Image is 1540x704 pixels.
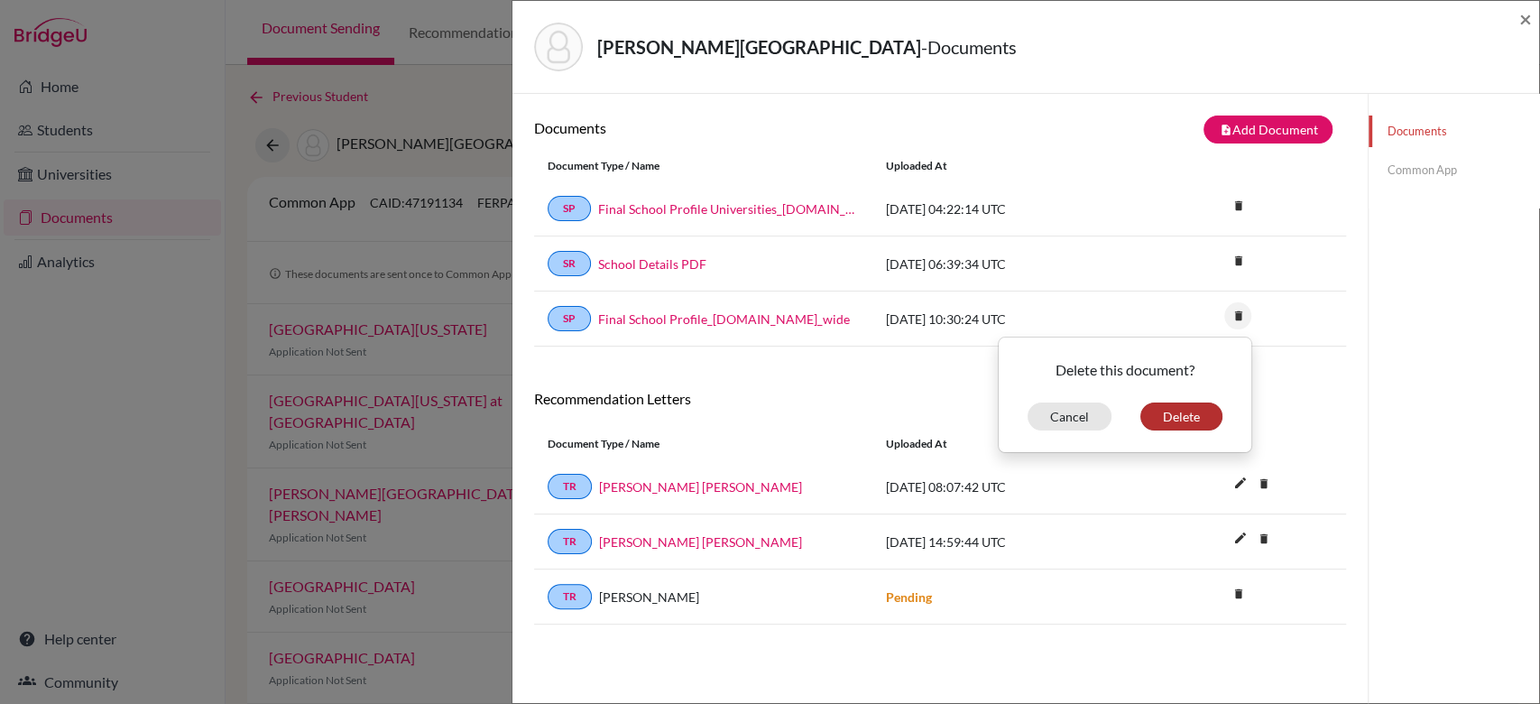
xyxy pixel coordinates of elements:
h6: Documents [534,119,940,136]
button: Cancel [1028,403,1111,431]
i: edit [1225,468,1254,497]
a: SR [548,251,591,276]
a: Common App [1369,154,1539,186]
button: Delete [1140,403,1222,431]
div: [DATE] 06:39:34 UTC [872,255,1143,273]
span: [PERSON_NAME] [599,588,699,607]
h6: Recommendation Letters [534,390,1346,407]
p: Delete this document? [1013,359,1237,381]
i: note_add [1219,124,1231,136]
span: - Documents [921,36,1017,58]
i: edit [1225,523,1254,552]
a: Final School Profile_[DOMAIN_NAME]_wide [598,310,850,329]
span: [DATE] 08:07:42 UTC [886,479,1006,495]
button: edit [1224,526,1255,553]
div: [DATE] 04:22:14 UTC [872,199,1143,218]
div: Uploaded at [872,436,1143,452]
a: [PERSON_NAME] [PERSON_NAME] [599,477,802,496]
a: delete [1224,305,1251,329]
strong: Pending [886,589,932,605]
a: delete [1224,250,1251,274]
button: note_addAdd Document [1203,116,1333,144]
i: delete [1224,580,1251,607]
a: delete [1224,583,1251,607]
a: [PERSON_NAME] [PERSON_NAME] [599,533,802,551]
a: delete [1250,528,1277,552]
div: Document Type / Name [534,436,872,452]
a: School Details PDF [598,255,706,273]
button: edit [1224,471,1255,498]
div: Document Type / Name [534,158,872,174]
span: [DATE] 14:59:44 UTC [886,534,1006,550]
a: TR [548,474,592,499]
i: delete [1250,470,1277,497]
a: delete [1224,195,1251,219]
a: SP [548,306,591,331]
div: delete [998,337,1252,453]
button: Close [1519,8,1532,30]
i: delete [1224,302,1251,329]
a: SP [548,196,591,221]
a: Documents [1369,116,1539,147]
i: delete [1224,192,1251,219]
a: Final School Profile Universities_[DOMAIN_NAME]_wide [598,199,859,218]
strong: [PERSON_NAME][GEOGRAPHIC_DATA] [597,36,921,58]
a: TR [548,584,592,609]
div: [DATE] 10:30:24 UTC [872,310,1143,329]
a: delete [1250,473,1277,497]
a: TR [548,529,592,554]
i: delete [1250,525,1277,552]
div: Uploaded at [872,158,1143,174]
i: delete [1224,247,1251,274]
span: × [1519,5,1532,32]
